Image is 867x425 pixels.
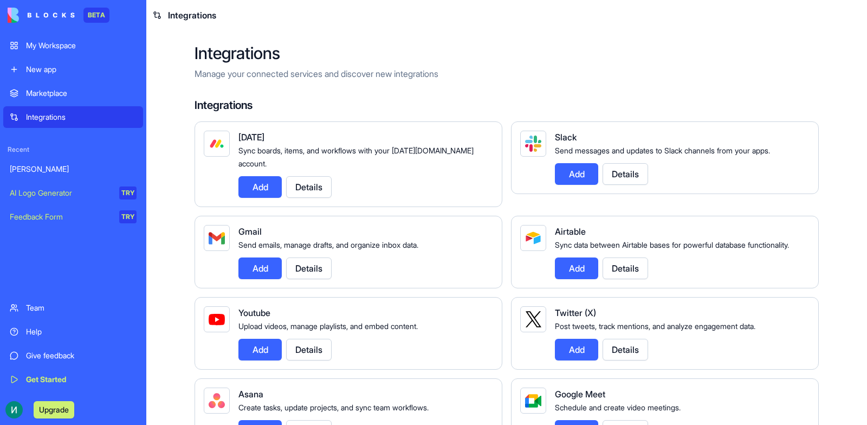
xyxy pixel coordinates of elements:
span: Sync boards, items, and workflows with your [DATE][DOMAIN_NAME] account. [238,146,474,168]
button: Details [603,257,648,279]
div: My Workspace [26,40,137,51]
button: Details [603,163,648,185]
img: logo [8,8,75,23]
span: Upload videos, manage playlists, and embed content. [238,321,418,331]
div: BETA [83,8,109,23]
span: Recent [3,145,143,154]
a: AI Logo GeneratorTRY [3,182,143,204]
span: Post tweets, track mentions, and analyze engagement data. [555,321,755,331]
a: New app [3,59,143,80]
span: Youtube [238,307,270,318]
span: Send emails, manage drafts, and organize inbox data. [238,240,418,249]
a: Integrations [3,106,143,128]
div: [PERSON_NAME] [10,164,137,175]
button: Add [555,339,598,360]
div: Give feedback [26,350,137,361]
a: Feedback FormTRY [3,206,143,228]
span: Send messages and updates to Slack channels from your apps. [555,146,770,155]
button: Add [238,339,282,360]
button: Upgrade [34,401,74,418]
div: AI Logo Generator [10,188,112,198]
span: Airtable [555,226,586,237]
span: Twitter (X) [555,307,596,318]
button: Add [555,163,598,185]
span: Integrations [168,9,216,22]
button: Details [286,176,332,198]
span: Gmail [238,226,262,237]
button: Add [238,176,282,198]
span: Create tasks, update projects, and sync team workflows. [238,403,429,412]
span: Asana [238,389,263,400]
a: BETA [8,8,109,23]
a: Give feedback [3,345,143,366]
a: Team [3,297,143,319]
div: Help [26,326,137,337]
a: Help [3,321,143,343]
span: Slack [555,132,577,143]
a: [PERSON_NAME] [3,158,143,180]
div: TRY [119,186,137,199]
span: Sync data between Airtable bases for powerful database functionality. [555,240,789,249]
a: Get Started [3,369,143,390]
p: Manage your connected services and discover new integrations [195,67,819,80]
button: Details [286,257,332,279]
div: Team [26,302,137,313]
h2: Integrations [195,43,819,63]
div: New app [26,64,137,75]
span: Schedule and create video meetings. [555,403,681,412]
div: TRY [119,210,137,223]
button: Details [603,339,648,360]
div: Get Started [26,374,137,385]
img: ACg8ocKQTokUgf0QnBeoBDsH_vxOEKXe3iJ66BWV1FL-5ist1bHc5w=s96-c [5,401,23,418]
h4: Integrations [195,98,819,113]
a: My Workspace [3,35,143,56]
a: Marketplace [3,82,143,104]
div: Feedback Form [10,211,112,222]
button: Details [286,339,332,360]
button: Add [238,257,282,279]
div: Integrations [26,112,137,123]
div: Marketplace [26,88,137,99]
button: Add [555,257,598,279]
span: Google Meet [555,389,605,400]
span: [DATE] [238,132,264,143]
a: Upgrade [34,404,74,415]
